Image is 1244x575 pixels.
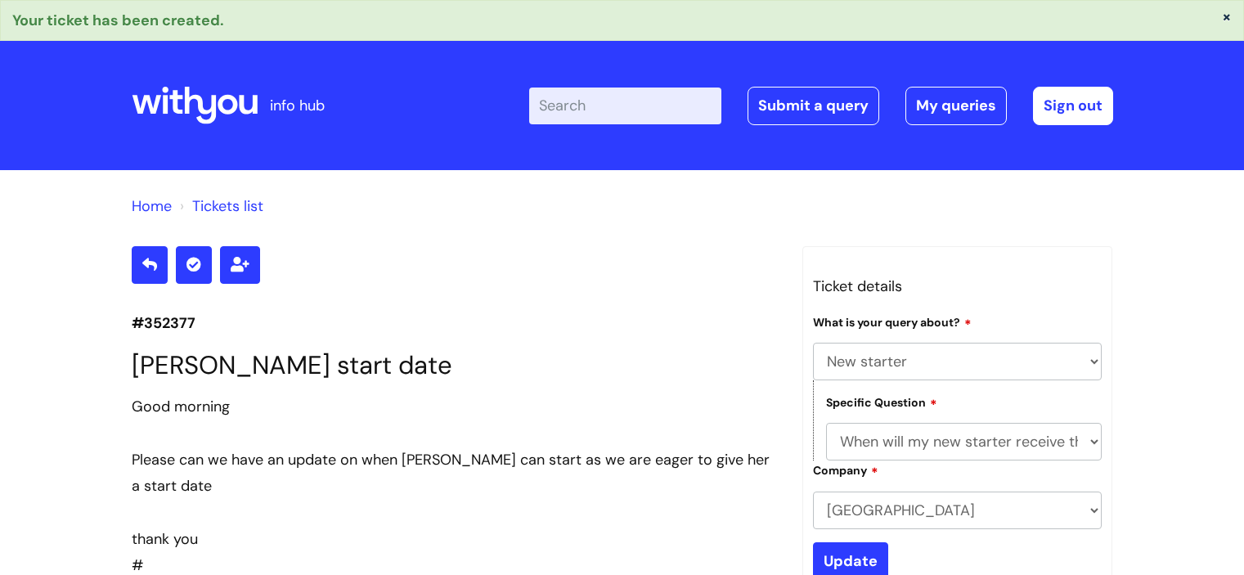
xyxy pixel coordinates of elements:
[192,196,263,216] a: Tickets list
[132,526,778,552] div: thank you
[748,87,879,124] a: Submit a query
[132,193,172,219] li: Solution home
[132,350,778,380] h1: [PERSON_NAME] start date
[176,193,263,219] li: Tickets list
[905,87,1007,124] a: My queries
[132,447,778,500] div: Please can we have an update on when [PERSON_NAME] can start as we are eager to give her a start ...
[1222,9,1232,24] button: ×
[813,461,878,478] label: Company
[529,87,1113,124] div: | -
[813,273,1103,299] h3: Ticket details
[132,393,778,420] div: Good morning
[1033,87,1113,124] a: Sign out
[813,313,972,330] label: What is your query about?
[826,393,937,410] label: Specific Question
[529,88,721,124] input: Search
[132,310,778,336] p: #352377
[270,92,325,119] p: info hub
[132,196,172,216] a: Home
